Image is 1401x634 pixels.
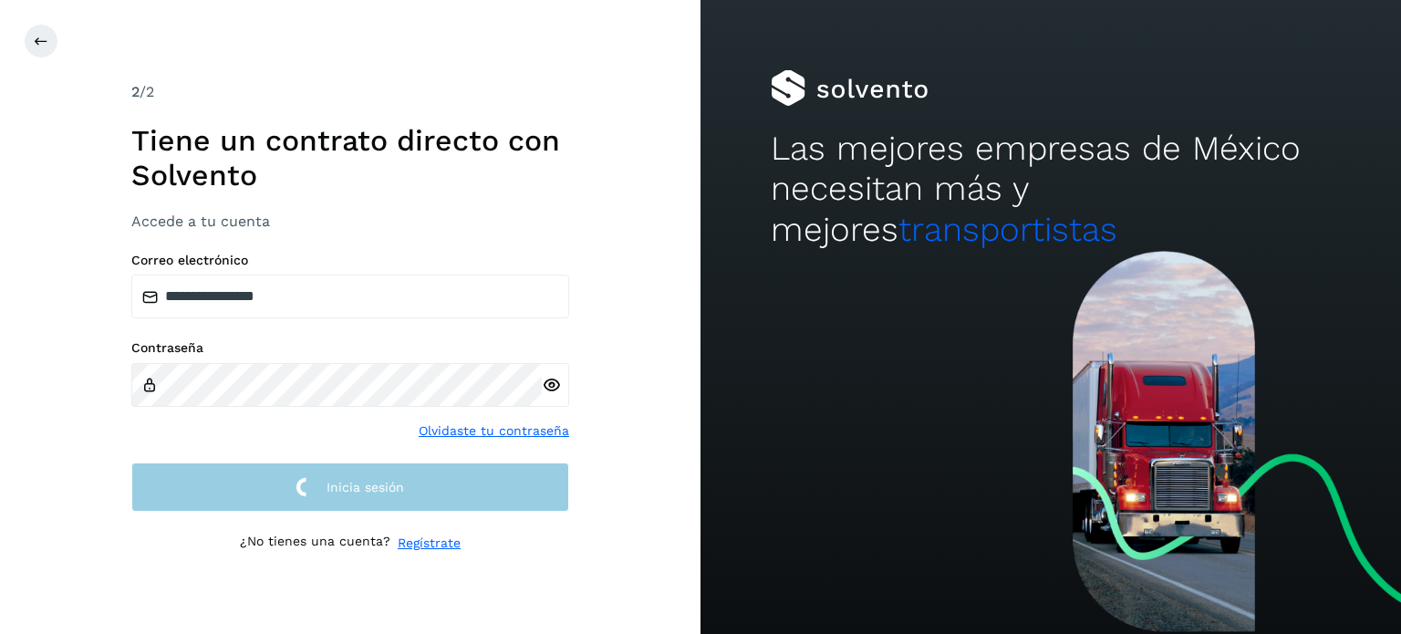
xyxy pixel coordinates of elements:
p: ¿No tienes una cuenta? [240,534,390,553]
h2: Las mejores empresas de México necesitan más y mejores [771,129,1331,250]
h3: Accede a tu cuenta [131,213,569,230]
a: Regístrate [398,534,461,553]
a: Olvidaste tu contraseña [419,421,569,441]
span: Inicia sesión [327,481,404,494]
label: Correo electrónico [131,253,569,268]
span: 2 [131,83,140,100]
button: Inicia sesión [131,463,569,513]
label: Contraseña [131,340,569,356]
div: /2 [131,81,569,103]
span: transportistas [898,210,1117,249]
h1: Tiene un contrato directo con Solvento [131,123,569,193]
